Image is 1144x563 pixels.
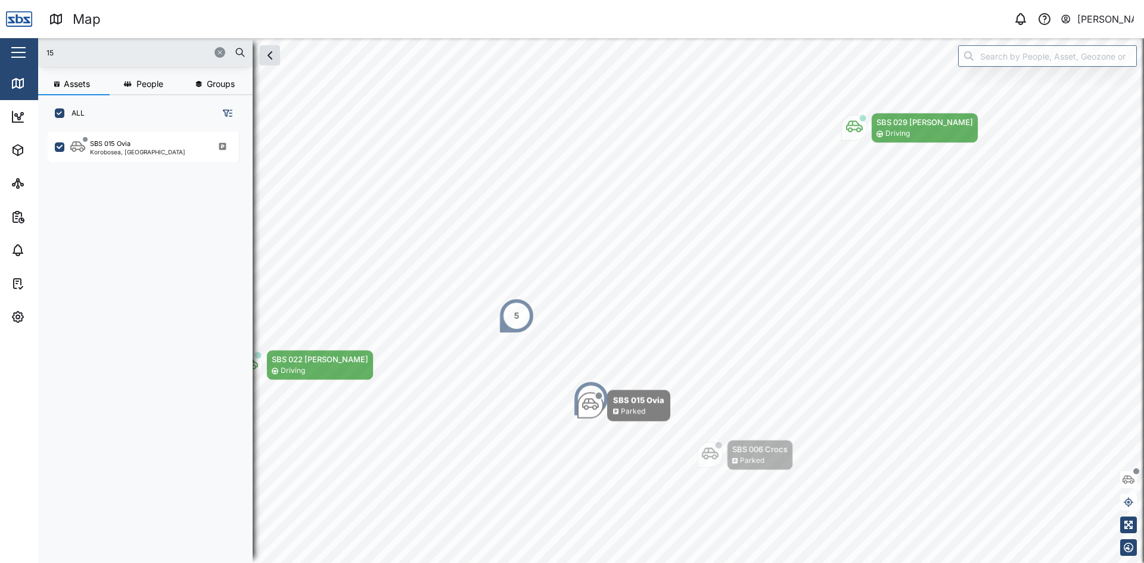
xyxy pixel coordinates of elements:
[577,390,670,421] div: Map marker
[90,149,185,155] div: Korobosea, [GEOGRAPHIC_DATA]
[885,128,910,139] div: Driving
[237,350,374,380] div: Map marker
[31,210,71,223] div: Reports
[281,365,305,377] div: Driving
[740,455,764,466] div: Parked
[876,116,973,128] div: SBS 029 [PERSON_NAME]
[732,443,788,455] div: SBS 006 Crocs
[1077,12,1134,27] div: [PERSON_NAME]
[841,113,978,143] div: Map marker
[573,381,609,416] div: Map marker
[613,394,664,406] div: SBS 015 Ovia
[64,108,85,118] label: ALL
[621,406,645,417] div: Parked
[499,298,534,334] div: Map marker
[64,80,90,88] span: Assets
[31,244,68,257] div: Alarms
[6,6,32,32] img: Main Logo
[697,440,793,470] div: Map marker
[514,309,520,322] div: 5
[31,277,64,290] div: Tasks
[73,9,101,30] div: Map
[45,43,245,61] input: Search assets or drivers
[1060,11,1134,27] button: [PERSON_NAME]
[31,110,85,123] div: Dashboard
[31,77,58,90] div: Map
[90,139,130,149] div: SBS 015 Ovia
[31,310,73,324] div: Settings
[48,127,252,553] div: grid
[958,45,1137,67] input: Search by People, Asset, Geozone or Place
[207,80,235,88] span: Groups
[136,80,163,88] span: People
[31,177,60,190] div: Sites
[272,353,368,365] div: SBS 022 [PERSON_NAME]
[38,38,1144,563] canvas: Map
[31,144,68,157] div: Assets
